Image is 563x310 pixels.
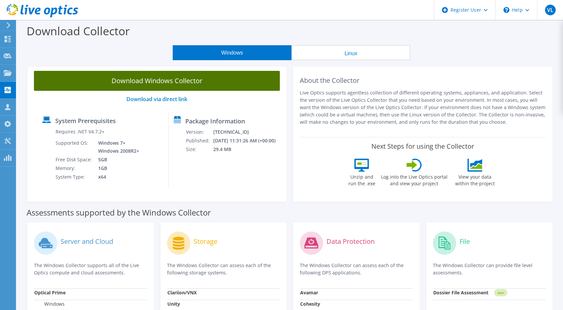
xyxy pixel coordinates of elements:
[55,164,93,173] td: Memory:
[55,155,93,164] td: Free Disk Space:
[381,172,448,187] label: Log into the Live Optics portal and view your project
[186,136,213,145] td: Published:
[497,291,504,295] tspan: NEW!
[61,238,113,245] label: Server and Cloud
[186,145,213,154] td: Size:
[56,128,104,135] label: Requires .NET V4.7.2+
[213,145,283,154] td: 29.4 MB
[186,128,213,136] td: Version:
[167,301,180,307] strong: Unity
[55,117,116,124] label: System Prerequisites
[173,45,291,60] button: Windows
[167,289,197,296] strong: Clariion/VNX
[55,139,93,155] td: Supported OS:
[433,262,546,276] p: The Windows Collector can provide file level assessments.
[433,289,488,296] strong: Dossier File Assessment
[93,139,140,155] td: Windows 7+ Windows 2008R2+
[34,289,66,296] strong: Optical Prime
[185,118,245,124] label: Package Information
[27,209,211,216] label: Assessments supported by the Windows Collector
[300,89,546,126] p: Live Optics supports agentless collection of different operating systems, appliances, and applica...
[213,128,283,136] td: [TECHNICAL_ID]
[503,7,509,13] svg: \n
[34,301,65,307] label: Windows
[34,71,280,91] a: Download Windows Collector
[545,5,556,15] span: VL
[460,238,470,245] label: File
[213,136,283,145] td: [DATE] 11:31:26 AM (+00:00)
[300,301,320,307] strong: Cohesity
[194,238,217,245] label: Storage
[93,164,140,173] td: 1GB
[300,262,413,276] p: The Windows Collector can assess each of the following DPS applications.
[291,45,410,60] button: Linux
[34,262,147,276] p: The Windows Collector supports all of the Live Optics compute and cloud assessments.
[326,238,375,245] label: Data Protection
[300,77,546,84] h2: About the Collector
[93,173,140,181] td: x64
[93,155,140,164] td: 5GB
[27,23,130,39] label: Download Collector
[167,262,280,276] p: The Windows Collector can assess each of the following storage systems.
[126,95,187,103] a: Download via direct link
[347,172,377,187] label: Unzip and run the .exe
[451,172,499,187] label: View your data within the project
[55,173,93,181] td: System Type:
[300,289,318,296] strong: Avamar
[371,142,474,150] label: Next Steps for using the Collector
